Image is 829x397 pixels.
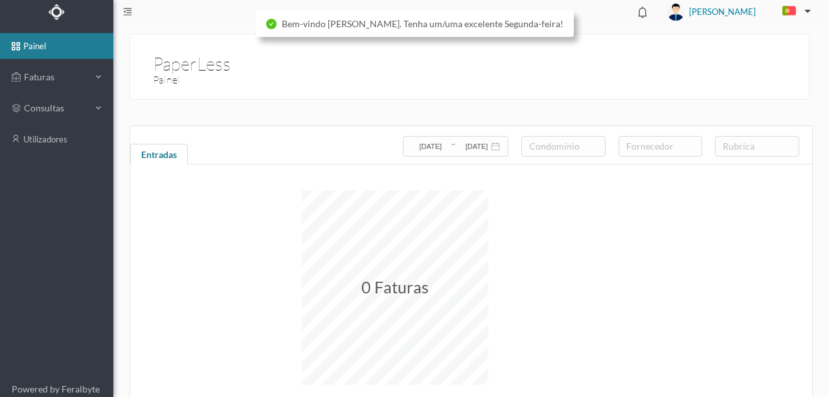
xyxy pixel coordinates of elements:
i: icon: bell [634,4,651,21]
span: 0 Faturas [361,277,429,297]
span: Faturas [21,71,92,84]
h3: Painel [153,72,476,88]
div: rubrica [723,140,786,153]
img: Logo [49,4,65,20]
h1: PaperLess [153,50,231,55]
span: Bem-vindo [PERSON_NAME]. Tenha um/uma excelente Segunda-feira! [282,18,563,29]
div: condomínio [529,140,592,153]
span: consultas [24,102,89,115]
input: Data final [457,139,496,153]
input: Data inicial [411,139,450,153]
i: icon: menu-fold [123,7,132,16]
div: Entradas [130,144,188,170]
div: fornecedor [626,140,689,153]
i: icon: check-circle [266,19,277,29]
img: user_titan3.af2715ee.jpg [667,3,685,21]
button: PT [772,1,816,22]
i: icon: calendar [491,142,500,151]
